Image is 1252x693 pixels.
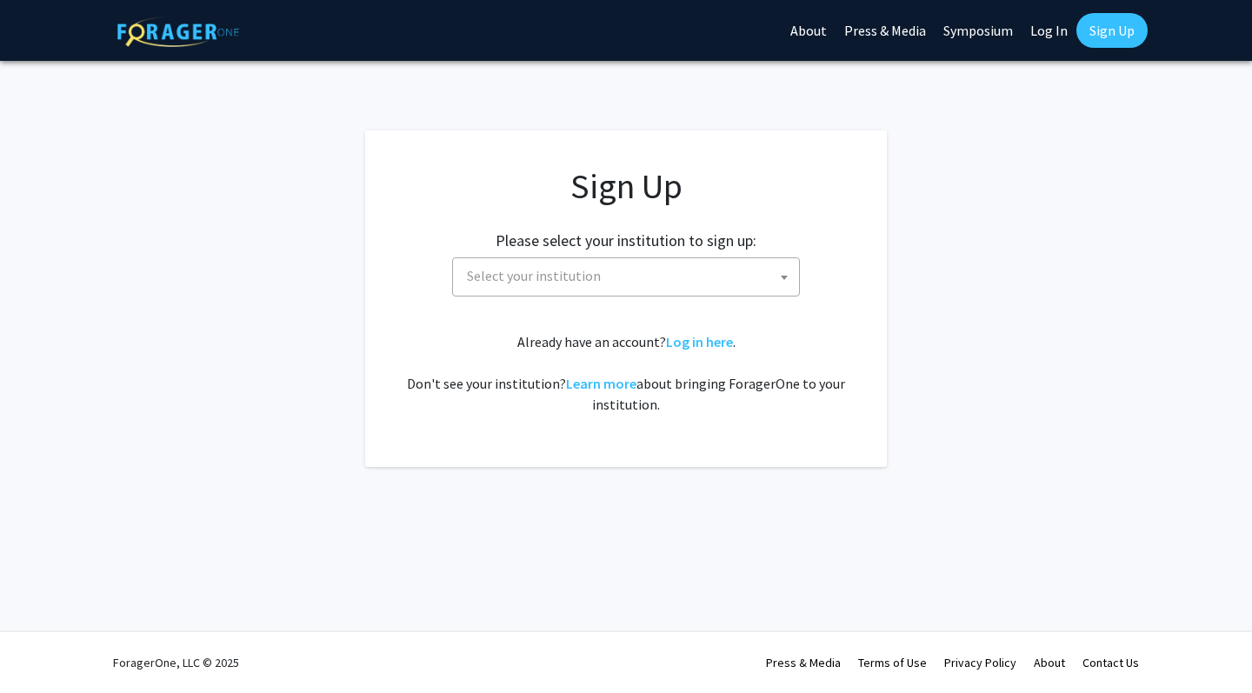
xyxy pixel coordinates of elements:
a: Terms of Use [858,655,927,670]
a: Learn more about bringing ForagerOne to your institution [566,375,636,392]
div: Already have an account? . Don't see your institution? about bringing ForagerOne to your institut... [400,331,852,415]
div: ForagerOne, LLC © 2025 [113,632,239,693]
a: Contact Us [1082,655,1139,670]
span: Select your institution [467,267,601,284]
a: Log in here [666,333,733,350]
h1: Sign Up [400,165,852,207]
a: Press & Media [766,655,841,670]
a: Privacy Policy [944,655,1016,670]
a: Sign Up [1076,13,1148,48]
span: Select your institution [460,258,799,294]
img: ForagerOne Logo [117,17,239,47]
span: Select your institution [452,257,800,297]
a: About [1034,655,1065,670]
h2: Please select your institution to sign up: [496,231,756,250]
